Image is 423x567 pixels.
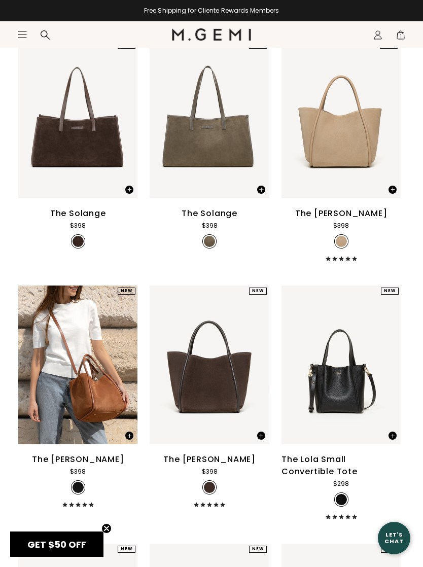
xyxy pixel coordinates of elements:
div: NEW [381,288,399,295]
div: NEW [118,288,135,295]
div: The Solange [50,207,106,220]
div: $398 [202,467,218,477]
div: $398 [70,221,86,231]
div: The [PERSON_NAME] [295,207,387,220]
div: NEW [249,546,267,553]
img: v_7396704518203_SWATCH_50x.jpg [204,482,215,493]
button: Close teaser [101,523,112,534]
span: GET $50 OFF [27,538,86,551]
img: v_7396704387131_SWATCH_50x.jpg [73,482,84,493]
div: The Solange [182,207,237,220]
img: v_7396704288827_SWATCH_50x.jpg [336,236,347,247]
div: Let's Chat [378,531,410,544]
img: v_7397617139771_SWATCH_50x.jpg [336,494,347,505]
div: GET $50 OFFClose teaser [10,531,103,557]
a: The Lola Small Convertible Tote$298 [281,286,401,519]
a: The SolangeNEWThe SolangeThe Solange$398 [18,40,137,261]
div: $398 [70,467,86,477]
a: The Ursula ToteNEWThe Ursula ToteThe [PERSON_NAME]$398 [150,286,269,519]
img: v_7402830987323_SWATCH_50x.jpg [204,236,215,247]
img: The Ursula Tote [18,286,137,444]
button: Open site menu [17,29,27,40]
img: The Ursula Tote [150,286,269,444]
div: $398 [333,221,349,231]
span: 1 [396,32,406,42]
a: The [PERSON_NAME]$398 [18,286,137,519]
a: The [PERSON_NAME]$398 [281,40,401,261]
div: $298 [333,479,349,489]
div: The [PERSON_NAME] [163,453,256,466]
img: The Lola Small Convertible Tote [281,286,401,444]
img: v_7402830954555_SWATCH_50x.jpg [73,236,84,247]
div: The [PERSON_NAME] [32,453,124,466]
div: The Lola Small Convertible Tote [281,453,401,478]
a: The SolangeNEWThe SolangeThe Solange$398 [150,40,269,261]
div: $398 [202,221,218,231]
img: The Ursula Tote [269,286,388,444]
div: NEW [118,546,135,553]
img: The Ursula Tote [137,286,257,444]
div: NEW [249,288,267,295]
img: M.Gemi [172,28,252,41]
